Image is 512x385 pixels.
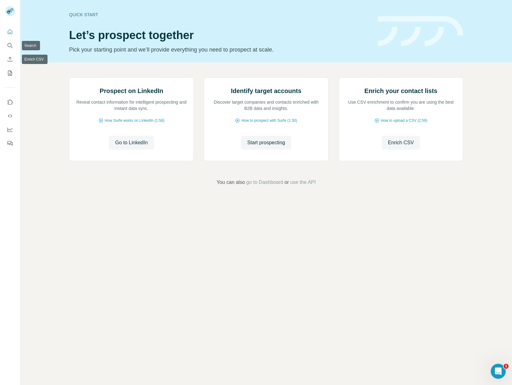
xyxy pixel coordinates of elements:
[69,45,370,54] p: Pick your starting point and we’ll provide everything you need to prospect at scale.
[100,86,163,95] h2: Prospect on LinkedIn
[364,86,437,95] h2: Enrich your contact lists
[247,139,285,146] span: Start prospecting
[105,118,164,123] span: How Surfe works on LinkedIn (1:58)
[5,96,15,108] button: Use Surfe on LinkedIn
[241,136,291,150] button: Start prospecting
[210,99,322,111] p: Discover target companies and contacts enriched with B2B data and insights.
[5,67,15,79] button: My lists
[378,16,463,47] img: banner
[5,40,15,51] button: Search
[109,136,154,150] button: Go to LinkedIn
[388,139,414,146] span: Enrich CSV
[69,12,370,18] div: Quick start
[290,179,316,186] button: use the API
[5,138,15,149] button: Feedback
[246,179,283,186] button: go to Dashboard
[491,364,506,379] iframe: Intercom live chat
[241,118,297,123] span: How to prospect with Surfe (1:30)
[345,99,457,111] p: Use CSV enrichment to confirm you are using the best data available.
[5,110,15,121] button: Use Surfe API
[76,99,187,111] p: Reveal contact information for intelligent prospecting and instant data sync.
[231,86,302,95] h2: Identify target accounts
[5,26,15,37] button: Quick start
[381,118,427,123] span: How to upload a CSV (2:59)
[5,54,15,65] button: Enrich CSV
[217,179,245,186] span: You can also
[115,139,148,146] span: Go to LinkedIn
[5,124,15,135] button: Dashboard
[69,29,370,42] h1: Let’s prospect together
[504,364,509,369] span: 1
[284,179,289,186] span: or
[382,136,420,150] button: Enrich CSV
